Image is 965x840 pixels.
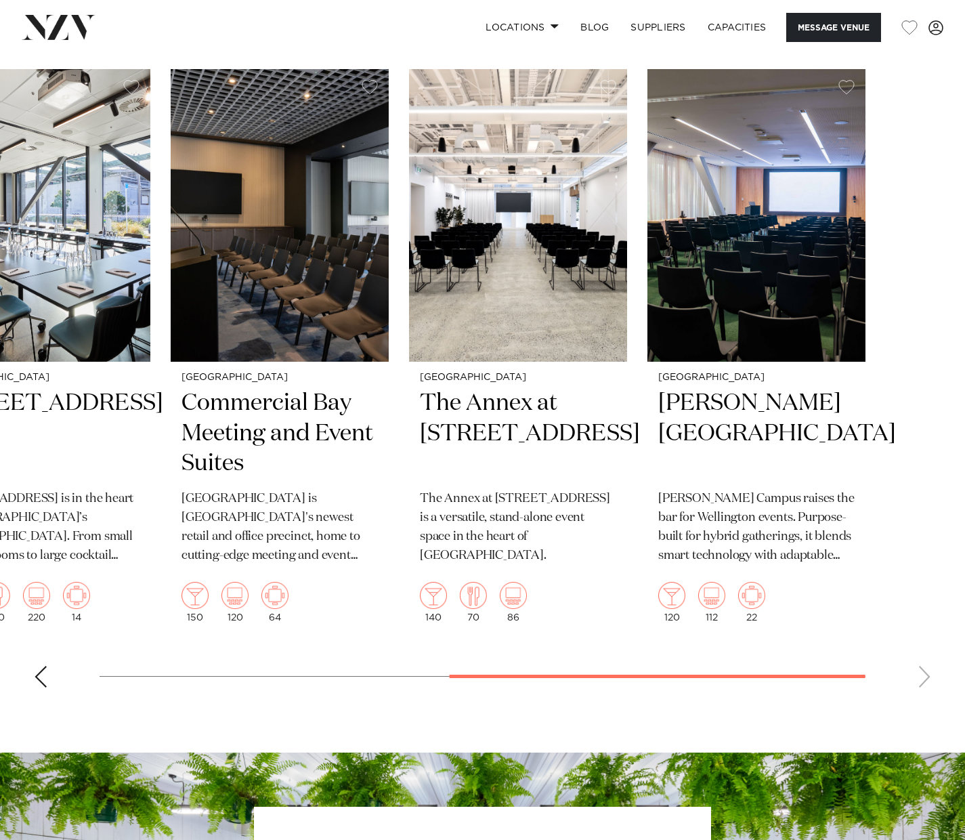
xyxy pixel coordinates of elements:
p: [GEOGRAPHIC_DATA] is [GEOGRAPHIC_DATA]'s newest retail and office precinct, home to cutting-edge ... [181,490,378,566]
img: theatre.png [500,582,527,609]
div: 150 [181,582,209,623]
div: 14 [63,582,90,623]
div: 120 [658,582,685,623]
button: Message Venue [786,13,881,42]
a: BLOG [570,13,620,42]
h2: Commercial Bay Meeting and Event Suites [181,388,378,480]
div: 64 [261,582,288,623]
a: [GEOGRAPHIC_DATA] The Annex at [STREET_ADDRESS] The Annex at [STREET_ADDRESS] is a versatile, sta... [409,69,627,633]
img: cocktail.png [420,582,447,609]
small: [GEOGRAPHIC_DATA] [420,373,616,383]
img: nzv-logo.png [22,15,95,39]
swiper-slide: 6 / 6 [647,69,865,633]
small: [GEOGRAPHIC_DATA] [181,373,378,383]
div: 112 [698,582,725,623]
img: theatre.png [23,582,50,609]
div: 86 [500,582,527,623]
img: dining.png [460,582,487,609]
img: meeting.png [738,582,765,609]
div: 70 [460,582,487,623]
img: cocktail.png [658,582,685,609]
div: 120 [221,582,249,623]
swiper-slide: 5 / 6 [409,69,627,633]
p: [PERSON_NAME] Campus raises the bar for Wellington events. Purpose-built for hybrid gatherings, i... [658,490,855,566]
img: cocktail.png [181,582,209,609]
h2: The Annex at [STREET_ADDRESS] [420,388,616,480]
a: [GEOGRAPHIC_DATA] [PERSON_NAME][GEOGRAPHIC_DATA] [PERSON_NAME] Campus raises the bar for Wellingt... [647,69,865,633]
div: 220 [23,582,50,623]
a: [GEOGRAPHIC_DATA] Commercial Bay Meeting and Event Suites [GEOGRAPHIC_DATA] is [GEOGRAPHIC_DATA]'... [171,69,389,633]
div: 140 [420,582,447,623]
h2: [PERSON_NAME][GEOGRAPHIC_DATA] [658,388,855,480]
img: meeting.png [261,582,288,609]
p: The Annex at [STREET_ADDRESS] is a versatile, stand-alone event space in the heart of [GEOGRAPHIC... [420,490,616,566]
div: 22 [738,582,765,623]
img: theatre.png [221,582,249,609]
a: Capacities [697,13,777,42]
swiper-slide: 4 / 6 [171,69,389,633]
small: [GEOGRAPHIC_DATA] [658,373,855,383]
img: theatre.png [698,582,725,609]
a: Locations [475,13,570,42]
a: SUPPLIERS [620,13,696,42]
img: meeting.png [63,582,90,609]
